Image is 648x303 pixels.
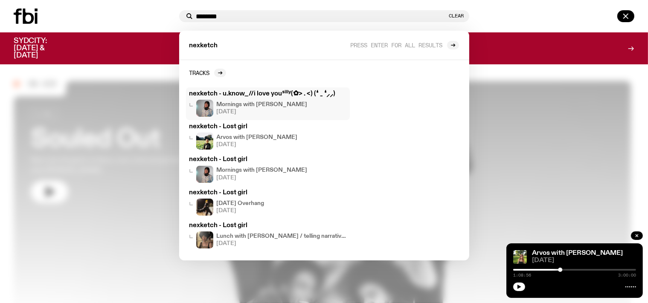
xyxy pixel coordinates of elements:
button: Clear [449,14,464,18]
h4: Mornings with [PERSON_NAME] [217,167,308,173]
h3: nexketch - Lost girl [189,156,346,163]
h4: Mornings with [PERSON_NAME] [217,102,308,107]
img: Lizzie Bowles is sitting in a bright green field of grass, with dark sunglasses and a black top. ... [513,250,527,264]
a: nexketch - Lost girlKana Frazer is smiling at the camera with her head tilted slightly to her lef... [186,153,350,186]
span: nexketch [189,43,218,49]
span: [DATE] [217,241,346,246]
a: nexketch - u.know_//i love youˢⁱˡˡʸ(✿> . <) (❛ ˍ ❛⸝⸝)Kana Frazer is smiling at the camera with he... [186,87,350,120]
span: [DATE] [217,109,308,115]
h3: nexketch - Lost girl [189,124,346,130]
span: [DATE] [217,208,264,214]
h4: Arvos with [PERSON_NAME] [217,135,298,140]
a: nexketch - Lost girl[DATE] Overhang[DATE] [186,186,350,219]
h3: nexketch - Lost girl [189,222,346,229]
span: [DATE] [217,175,308,181]
img: Kana Frazer is smiling at the camera with her head tilted slightly to her left. She wears big bla... [196,100,213,117]
span: 1:08:56 [513,273,531,277]
span: 3:00:00 [618,273,636,277]
a: nexketch - Lost girlBri is smiling and wearing a black t-shirt. She is standing in front of a lus... [186,120,350,153]
a: Tracks [189,69,226,77]
h2: Tracks [189,69,210,76]
span: [DATE] [217,142,298,147]
span: Press enter for all results [351,42,443,48]
h4: [DATE] Overhang [217,201,264,206]
h3: SYDCITY: [DATE] & [DATE] [14,38,68,59]
a: nexketch - Lost girlLunch with [PERSON_NAME] / telling narratives[DATE] [186,219,350,252]
span: [DATE] [532,257,636,264]
a: Press enter for all results [351,41,459,49]
h3: nexketch - u.know_//i love youˢⁱˡˡʸ(✿> . <) (❛ ˍ ❛⸝⸝) [189,91,346,97]
h4: Lunch with [PERSON_NAME] / telling narratives [217,234,346,239]
a: Arvos with [PERSON_NAME] [532,250,623,257]
h3: nexketch - Lost girl [189,190,346,196]
img: Kana Frazer is smiling at the camera with her head tilted slightly to her left. She wears big bla... [196,166,213,183]
img: Bri is smiling and wearing a black t-shirt. She is standing in front of a lush, green field. Ther... [196,133,213,150]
